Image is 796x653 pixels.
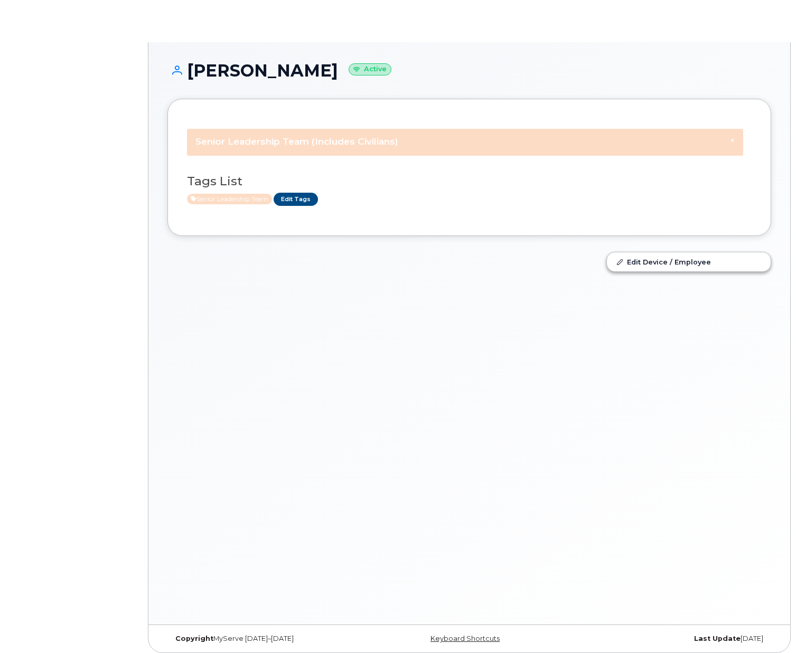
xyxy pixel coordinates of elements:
[570,635,771,643] div: [DATE]
[187,194,272,204] span: Active
[430,635,500,642] a: Keyboard Shortcuts
[167,635,369,643] div: MyServe [DATE]–[DATE]
[187,175,752,188] h3: Tags List
[607,252,771,271] a: Edit Device / Employee
[167,61,771,80] h1: [PERSON_NAME]
[731,136,735,144] span: ×
[195,136,398,147] span: Senior Leadership Team (Includes Civilians)
[349,63,391,75] small: Active
[175,635,213,642] strong: Copyright
[731,137,735,144] button: Close
[694,635,741,642] strong: Last Update
[274,193,318,206] a: Edit Tags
